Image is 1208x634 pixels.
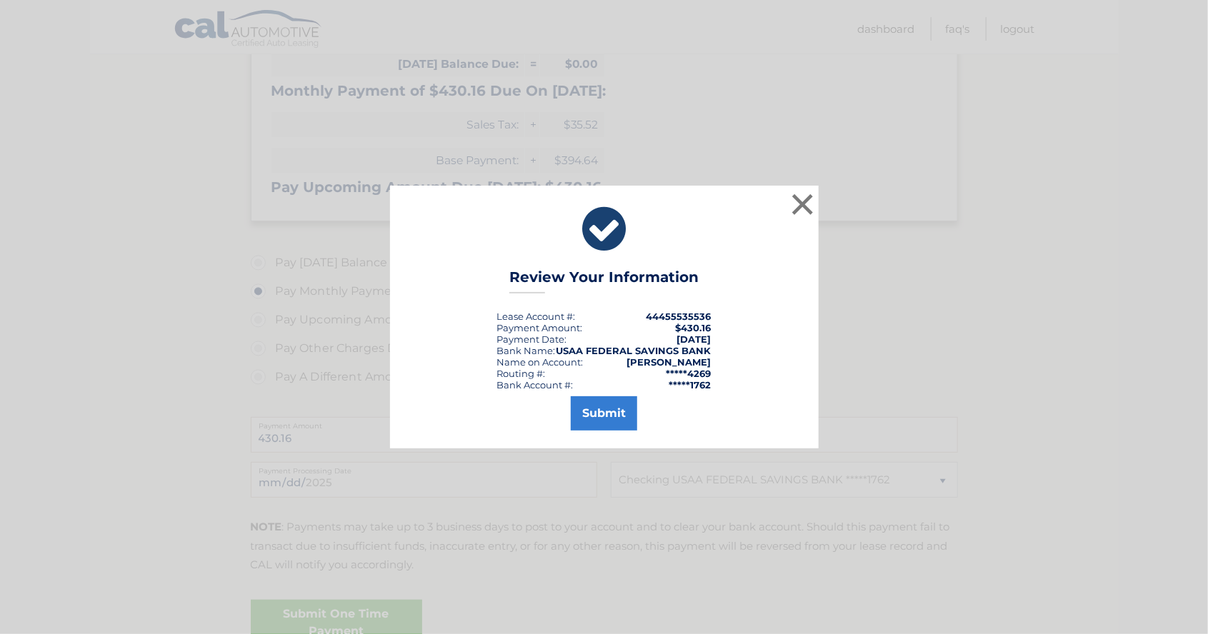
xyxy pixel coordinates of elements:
span: Payment Date [497,333,565,345]
div: Payment Amount: [497,322,583,333]
span: $430.16 [676,322,712,333]
span: [DATE] [677,333,712,345]
h3: Review Your Information [509,268,699,293]
strong: USAA FEDERAL SAVINGS BANK [556,345,712,356]
div: Bank Account #: [497,379,574,391]
div: Name on Account: [497,356,584,368]
strong: 44455535536 [647,311,712,322]
div: Routing #: [497,368,546,379]
strong: [PERSON_NAME] [627,356,712,368]
div: Lease Account #: [497,311,576,322]
div: Bank Name: [497,345,556,356]
button: Submit [571,396,637,431]
button: × [789,190,817,218]
div: : [497,333,567,345]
